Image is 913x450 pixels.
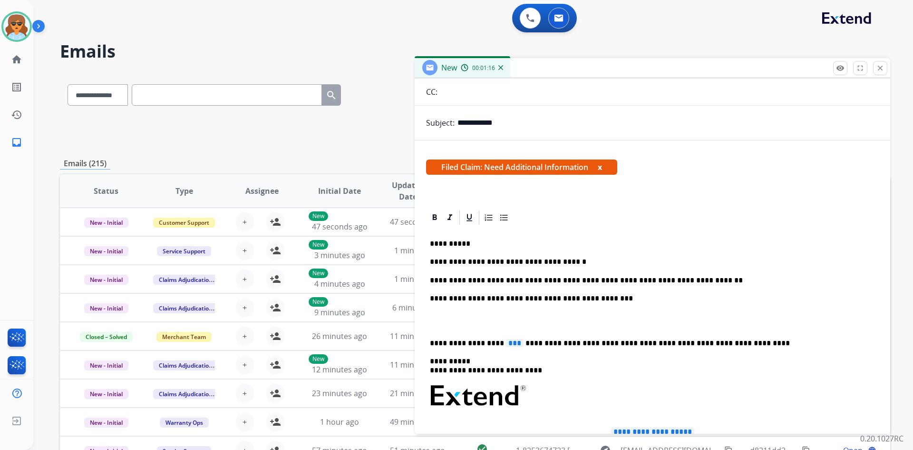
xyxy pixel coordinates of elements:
span: Assignee [245,185,279,197]
div: Bold [427,210,442,225]
p: New [309,211,328,221]
button: + [235,355,254,374]
div: Underline [462,210,476,225]
div: Italic [443,210,457,225]
span: Status [94,185,118,197]
button: + [235,212,254,231]
span: 47 seconds ago [312,221,368,232]
p: 0.20.1027RC [860,433,903,444]
button: + [235,270,254,289]
span: New - Initial [84,389,128,399]
span: Service Support [157,246,211,256]
mat-icon: list_alt [11,81,22,93]
span: 9 minutes ago [314,307,365,318]
mat-icon: inbox [11,137,22,148]
img: avatar [3,13,30,40]
span: Filed Claim: Need Additional Information [426,160,617,175]
mat-icon: search [326,90,337,101]
button: + [235,384,254,403]
span: 00:01:16 [472,64,495,72]
span: 1 minute ago [394,274,441,284]
mat-icon: person_add [270,216,281,228]
p: Emails (215) [60,158,110,170]
span: New [441,62,457,73]
mat-icon: person_add [270,416,281,428]
h2: Emails [60,42,890,61]
span: + [243,330,247,342]
p: New [309,354,328,364]
span: 11 minutes ago [390,331,445,341]
span: New - Initial [84,275,128,285]
mat-icon: person_add [270,330,281,342]
span: 23 minutes ago [312,388,367,399]
span: 21 minutes ago [390,388,445,399]
span: Claims Adjudication [153,275,218,285]
span: Customer Support [153,218,215,228]
span: + [243,388,247,399]
mat-icon: remove_red_eye [836,64,845,72]
span: + [243,273,247,285]
div: Bullet List [497,210,511,225]
span: + [243,302,247,313]
span: 12 minutes ago [312,364,367,375]
span: New - Initial [84,246,128,256]
span: Claims Adjudication [153,360,218,370]
button: + [235,298,254,317]
span: Warranty Ops [160,418,209,428]
span: + [243,359,247,370]
mat-icon: person_add [270,359,281,370]
div: Ordered List [482,210,496,225]
span: Updated Date [387,180,430,202]
mat-icon: person_add [270,245,281,256]
span: Claims Adjudication [153,303,218,313]
span: 11 minutes ago [390,360,445,370]
span: New - Initial [84,218,128,228]
span: New - Initial [84,418,128,428]
span: 1 hour ago [320,417,359,427]
p: New [309,269,328,278]
mat-icon: person_add [270,388,281,399]
mat-icon: fullscreen [856,64,864,72]
span: 1 minute ago [394,245,441,256]
mat-icon: history [11,109,22,120]
span: + [243,245,247,256]
button: + [235,241,254,260]
span: 47 seconds ago [390,217,446,227]
span: Closed – Solved [80,332,133,342]
button: x [598,161,602,173]
span: 26 minutes ago [312,331,367,341]
p: New [309,297,328,307]
button: + [235,327,254,346]
span: 49 minutes ago [390,417,445,427]
p: CC: [426,86,437,98]
span: New - Initial [84,303,128,313]
span: 4 minutes ago [314,279,365,289]
button: + [235,412,254,431]
mat-icon: home [11,54,22,65]
span: Claims Adjudication [153,389,218,399]
mat-icon: person_add [270,273,281,285]
span: + [243,216,247,228]
p: Subject: [426,117,455,129]
mat-icon: person_add [270,302,281,313]
span: 6 minutes ago [392,302,443,313]
span: New - Initial [84,360,128,370]
span: Merchant Team [156,332,212,342]
mat-icon: close [876,64,884,72]
span: 3 minutes ago [314,250,365,260]
span: + [243,416,247,428]
p: New [309,240,328,250]
span: Type [175,185,193,197]
span: Initial Date [318,185,361,197]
